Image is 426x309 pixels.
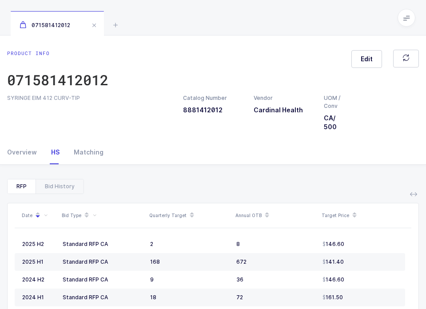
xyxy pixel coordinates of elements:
[322,276,344,283] span: 146.60
[324,114,348,131] h3: CA
[150,294,229,301] div: 18
[22,276,44,283] span: 2024 H2
[67,140,104,164] div: Matching
[235,208,316,223] div: Annual OTB
[63,294,143,301] div: Standard RFP CA
[254,106,314,115] h3: Cardinal Health
[36,179,84,194] div: Bid History
[20,22,70,28] span: 071581412012
[150,276,229,283] div: 9
[150,241,229,248] div: 2
[22,241,44,247] span: 2025 H2
[236,241,315,248] div: 8
[322,294,343,301] span: 161.50
[150,258,229,265] div: 168
[149,208,230,223] div: Quarterly Target
[236,294,315,301] div: 72
[62,208,144,223] div: Bid Type
[236,276,315,283] div: 36
[361,55,373,63] span: Edit
[254,94,314,102] div: Vendor
[7,94,172,102] div: SYRINGE EIM 412 CURV-TIP
[63,258,143,265] div: Standard RFP CA
[22,294,44,301] span: 2024 H1
[351,50,382,68] button: Edit
[236,258,315,265] div: 672
[7,50,108,57] div: Product info
[63,276,143,283] div: Standard RFP CA
[22,208,56,223] div: Date
[322,258,344,265] span: 141.40
[324,94,348,110] div: UOM / Conv
[322,208,402,223] div: Target Price
[8,179,36,194] div: RFP
[324,114,337,131] span: / 500
[63,241,143,248] div: Standard RFP CA
[44,140,67,164] div: HS
[322,241,344,248] span: 146.60
[22,258,44,265] span: 2025 H1
[7,140,44,164] div: Overview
